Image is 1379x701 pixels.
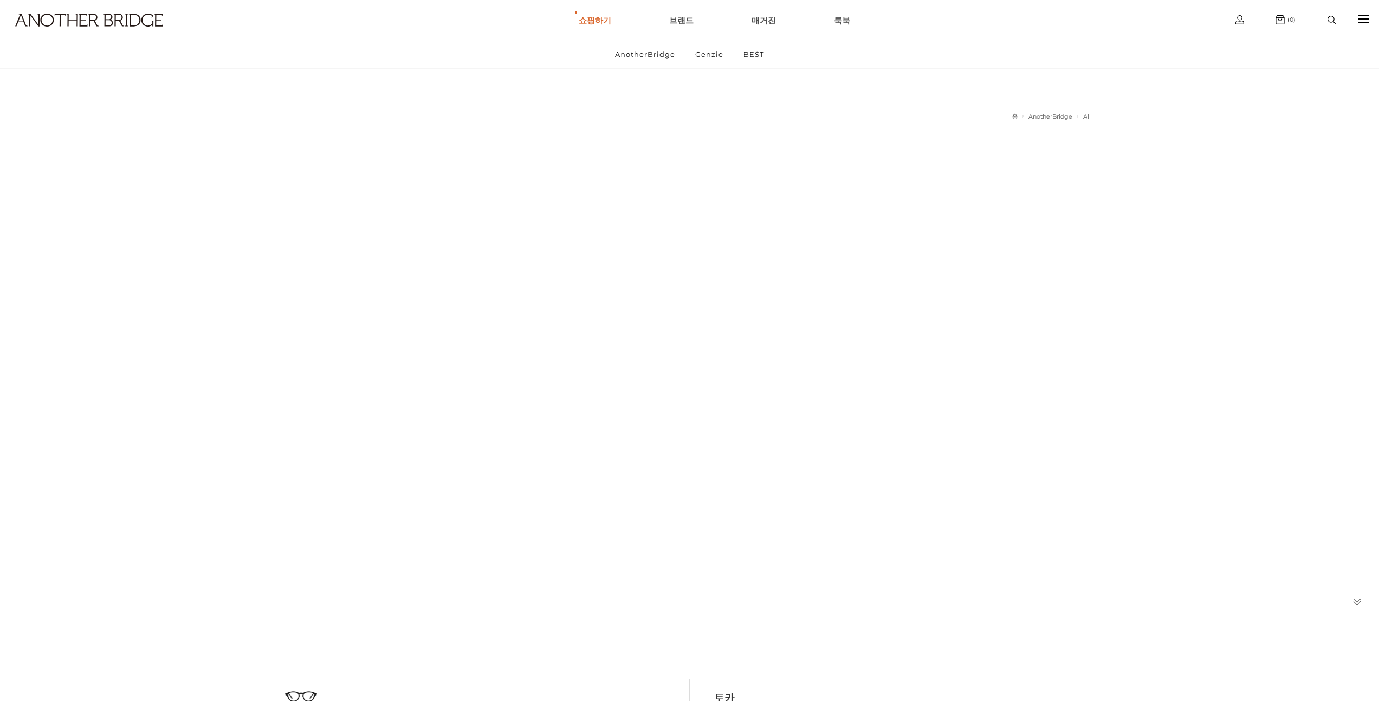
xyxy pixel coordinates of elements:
span: (0) [1285,16,1296,23]
a: All [1083,113,1091,120]
a: 브랜드 [669,1,694,40]
a: (0) [1276,15,1296,24]
img: cart [1235,15,1244,24]
a: 룩북 [834,1,850,40]
a: BEST [734,40,773,68]
a: logo [5,14,212,53]
a: AnotherBridge [606,40,684,68]
a: 쇼핑하기 [579,1,611,40]
img: cart [1276,15,1285,24]
a: Genzie [686,40,733,68]
a: 매거진 [752,1,776,40]
a: 홈 [1012,113,1018,120]
img: logo [15,14,163,27]
img: search [1328,16,1336,24]
a: AnotherBridge [1028,113,1072,120]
